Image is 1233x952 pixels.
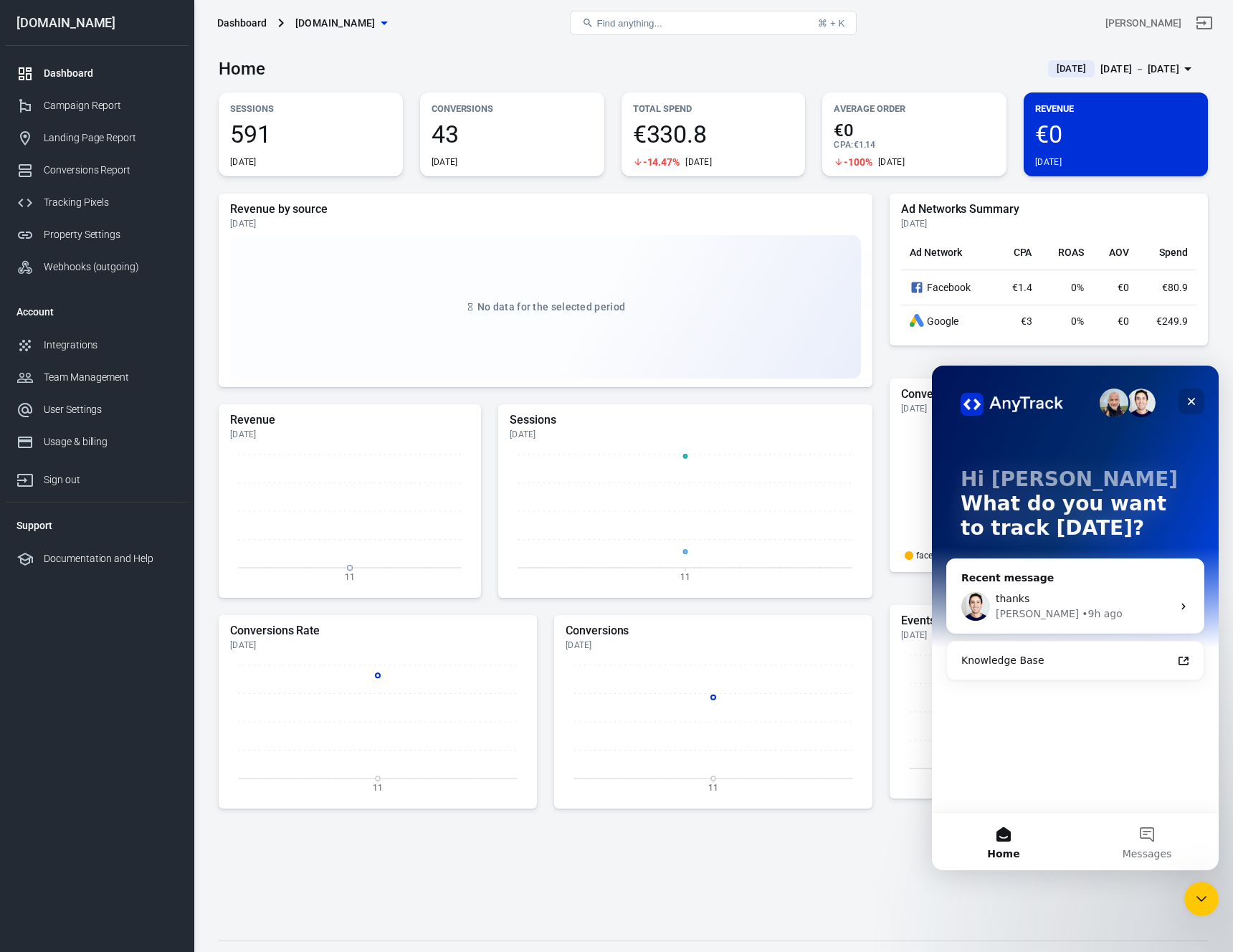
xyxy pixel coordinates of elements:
div: [DATE] [230,156,257,168]
span: €249.9 [1156,315,1188,327]
span: €0 [1118,282,1129,293]
h5: Conversions [566,624,861,638]
th: ROAS [1040,235,1092,270]
iframe: Intercom live chat [932,366,1219,870]
p: Conversions [432,101,593,116]
div: Team Management [44,370,177,385]
div: Integrations [44,338,177,353]
iframe: Intercom live chat [1184,882,1219,916]
span: €1.14 [854,140,876,150]
span: -14.47% [643,157,680,167]
div: [DATE] [1035,156,1062,168]
div: [DATE] [230,639,525,651]
span: €0 [834,122,995,139]
tspan: 11 [373,782,383,792]
a: Integrations [5,329,189,361]
div: [DATE] [901,218,1196,229]
p: Sessions [230,101,391,116]
div: Landing Page Report [44,130,177,146]
div: Webhooks (outgoing) [44,260,177,275]
button: Find anything...⌘ + K [570,11,857,35]
p: Total Spend [633,101,794,116]
a: Sign out [1187,6,1222,40]
div: Documentation and Help [44,551,177,566]
span: [DATE] [1051,62,1092,76]
a: Conversions Report [5,154,189,186]
div: Account id: ysDro5SM [1105,16,1181,31]
div: [DOMAIN_NAME] [5,16,189,29]
div: [DATE] [878,156,905,168]
div: Google [910,314,987,328]
span: 43 [432,122,593,146]
li: Account [5,295,189,329]
div: Conversions Report [44,163,177,178]
span: 0% [1071,282,1084,293]
a: Property Settings [5,219,189,251]
div: Usage & billing [44,434,177,449]
a: Dashboard [5,57,189,90]
a: Tracking Pixels [5,186,189,219]
div: [DATE] [685,156,712,168]
span: 0% [1071,315,1084,327]
h5: Events [901,614,1196,628]
th: Ad Network [901,235,996,270]
div: [DATE] [901,629,1196,641]
div: Dashboard [217,16,267,30]
h5: Ad Networks Summary [901,202,1196,216]
h5: Conversions Sources [901,387,1196,401]
a: Landing Page Report [5,122,189,154]
span: €0 [1118,315,1129,327]
h5: Revenue [230,413,470,427]
h5: Revenue by source [230,202,861,216]
h5: Conversions Rate [230,624,525,638]
button: [DOMAIN_NAME] [290,10,393,37]
tspan: 11 [708,782,718,792]
div: Dashboard [44,66,177,81]
div: Google Ads [910,314,924,328]
div: [DATE] － [DATE] [1100,60,1179,78]
svg: Facebook Ads [910,279,924,296]
th: AOV [1092,235,1138,270]
div: [DATE] [432,156,458,168]
h3: Home [219,59,265,79]
span: €330.8 [633,122,794,146]
a: Sign out [5,458,189,496]
div: ⌘ + K [818,18,844,29]
div: [DATE] [566,639,861,651]
p: facebook [916,551,952,560]
div: User Settings [44,402,177,417]
button: [DATE][DATE] － [DATE] [1037,57,1208,81]
div: Sign out [44,472,177,487]
span: €0 [1035,122,1196,146]
span: €80.9 [1162,282,1188,293]
span: No data for the selected period [477,301,625,313]
span: 591 [230,122,391,146]
h5: Sessions [510,413,861,427]
div: [DATE] [510,429,861,440]
div: [DATE] [901,403,1196,414]
div: [DATE] [230,218,861,229]
span: -100% [844,157,872,167]
a: User Settings [5,394,189,426]
a: Team Management [5,361,189,394]
span: CPA : [834,140,853,150]
li: Support [5,508,189,543]
span: Find anything... [596,18,662,29]
span: €3 [1021,315,1032,327]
